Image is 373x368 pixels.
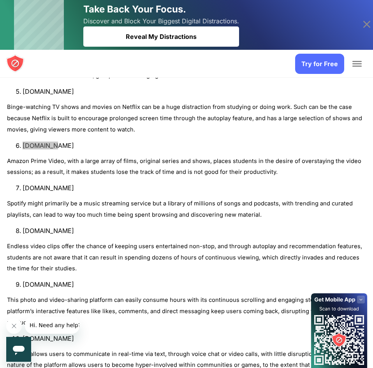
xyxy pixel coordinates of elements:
[7,156,366,178] p: Amazon Prime Video, with a large array of films, original series and shows, places students in th...
[7,198,366,221] p: Spotify might primarily be a music streaming service but a library of millions of songs and podca...
[23,280,366,288] li: [DOMAIN_NAME]
[7,294,366,328] p: This photo and video-sharing platform can easily consume hours with its continuous scrolling and ...
[23,142,366,149] li: [DOMAIN_NAME]
[7,102,366,135] p: Binge-watching TV shows and movies on Netflix can be a huge distraction from studying or doing wo...
[83,26,239,47] div: Reveal My Distractions
[6,54,25,73] img: blocksite logo
[23,227,366,235] li: [DOMAIN_NAME]
[83,16,239,27] span: Discover and Block Your Biggest Digital Distractions.
[23,88,366,95] li: [DOMAIN_NAME]
[23,184,366,192] li: [DOMAIN_NAME]
[352,61,362,67] button: Toggle Menu
[23,335,366,342] li: [DOMAIN_NAME]
[83,4,186,15] span: Take Back Your Focus.
[295,54,344,74] a: Try for Free
[25,317,79,334] iframe: Bericht van bedrijf
[5,5,56,12] span: Hi. Need any help?
[6,54,25,74] a: blocksite logo
[6,318,22,334] iframe: Bericht sluiten
[6,337,31,362] iframe: Knop om het berichtenvenster te openen
[7,241,366,274] p: Endless video clips offer the chance of keeping users entertained non-stop, and through autoplay ...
